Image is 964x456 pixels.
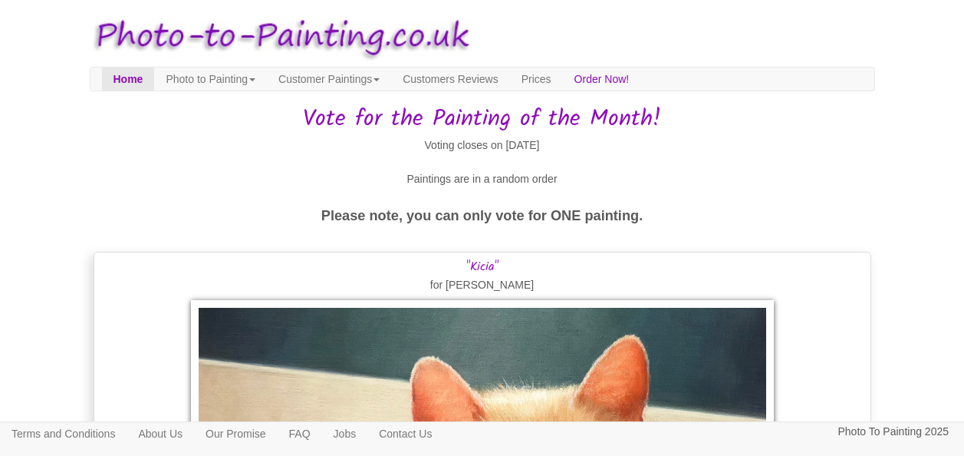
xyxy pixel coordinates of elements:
[90,170,875,189] p: Paintings are in a random order
[837,422,949,441] p: Photo To Painting 2025
[367,422,443,445] a: Contact Us
[90,204,875,229] p: Please note, you can only vote for ONE painting.
[98,260,867,274] h3: "Kicia"
[510,68,563,91] a: Prices
[267,68,391,91] a: Customer Paintings
[278,422,322,445] a: FAQ
[194,422,278,445] a: Our Promise
[322,422,368,445] a: Jobs
[563,68,641,91] a: Order Now!
[154,68,267,91] a: Photo to Painting
[391,68,509,91] a: Customers Reviews
[127,422,194,445] a: About Us
[90,136,875,155] p: Voting closes on [DATE]
[102,68,155,91] a: Home
[90,107,875,132] h1: Vote for the Painting of the Month!
[82,8,475,67] img: Photo to Painting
